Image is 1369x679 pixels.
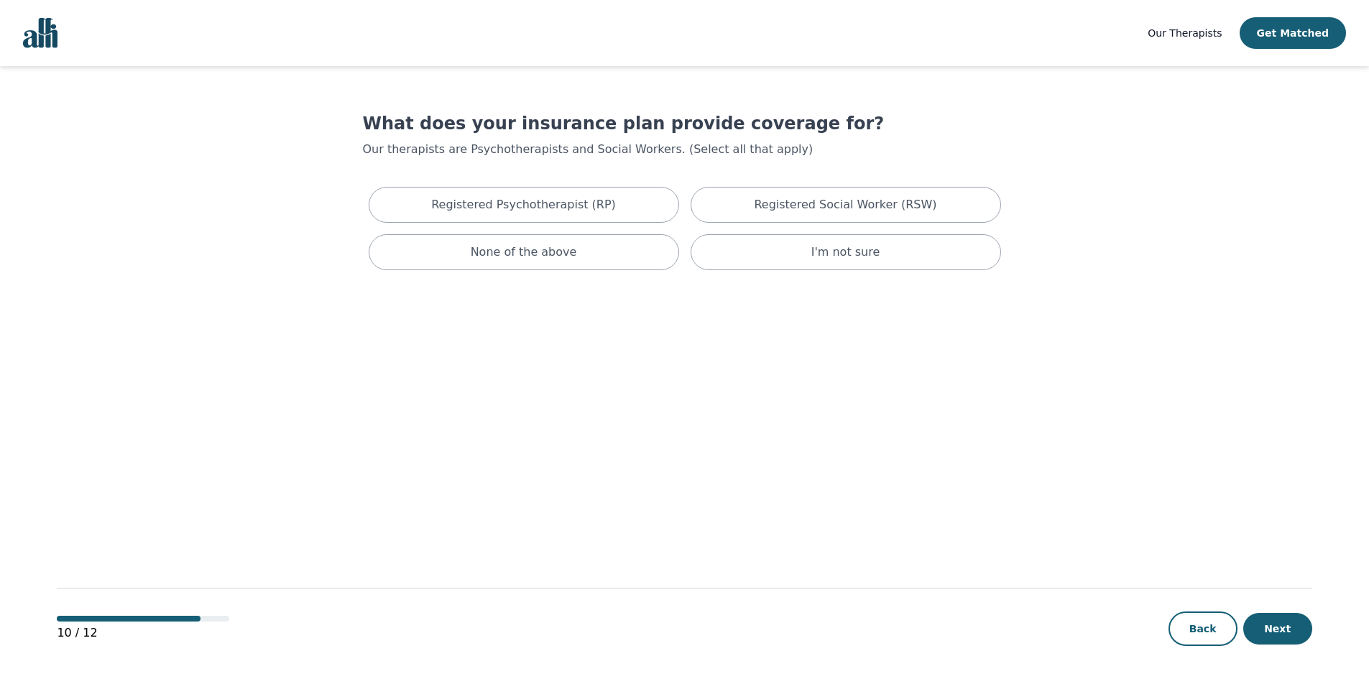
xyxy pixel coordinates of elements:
button: Back [1169,611,1237,646]
button: Get Matched [1240,17,1346,49]
span: Our Therapists [1148,27,1222,39]
p: Registered Psychotherapist (RP) [431,196,616,213]
img: alli logo [23,18,57,48]
a: Our Therapists [1148,24,1222,42]
p: 10 / 12 [57,624,229,642]
button: Next [1243,613,1312,645]
p: Registered Social Worker (RSW) [754,196,936,213]
p: Our therapists are Psychotherapists and Social Workers. (Select all that apply) [363,141,1007,158]
p: None of the above [471,244,577,261]
p: I'm not sure [811,244,880,261]
h1: What does your insurance plan provide coverage for? [363,112,1007,135]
